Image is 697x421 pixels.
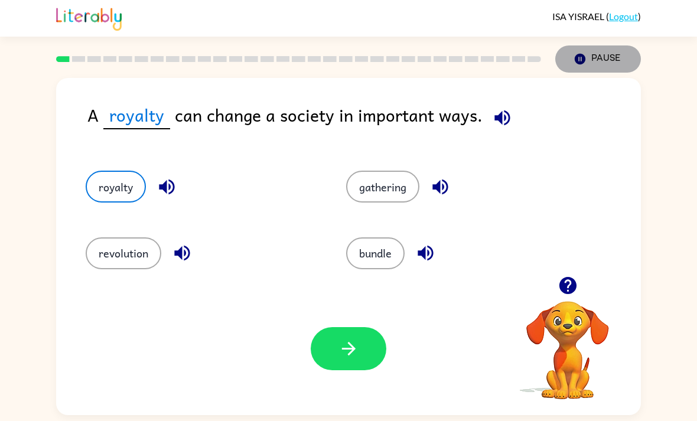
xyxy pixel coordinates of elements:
span: royalty [103,102,170,129]
button: royalty [86,171,146,203]
img: Literably [56,5,122,31]
div: A can change a society in important ways. [87,102,641,147]
video: Your browser must support playing .mp4 files to use Literably. Please try using another browser. [509,283,627,401]
span: ISA YISRAEL [552,11,606,22]
a: Logout [609,11,638,22]
button: Pause [555,45,641,73]
button: bundle [346,237,405,269]
button: revolution [86,237,161,269]
div: ( ) [552,11,641,22]
button: gathering [346,171,419,203]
